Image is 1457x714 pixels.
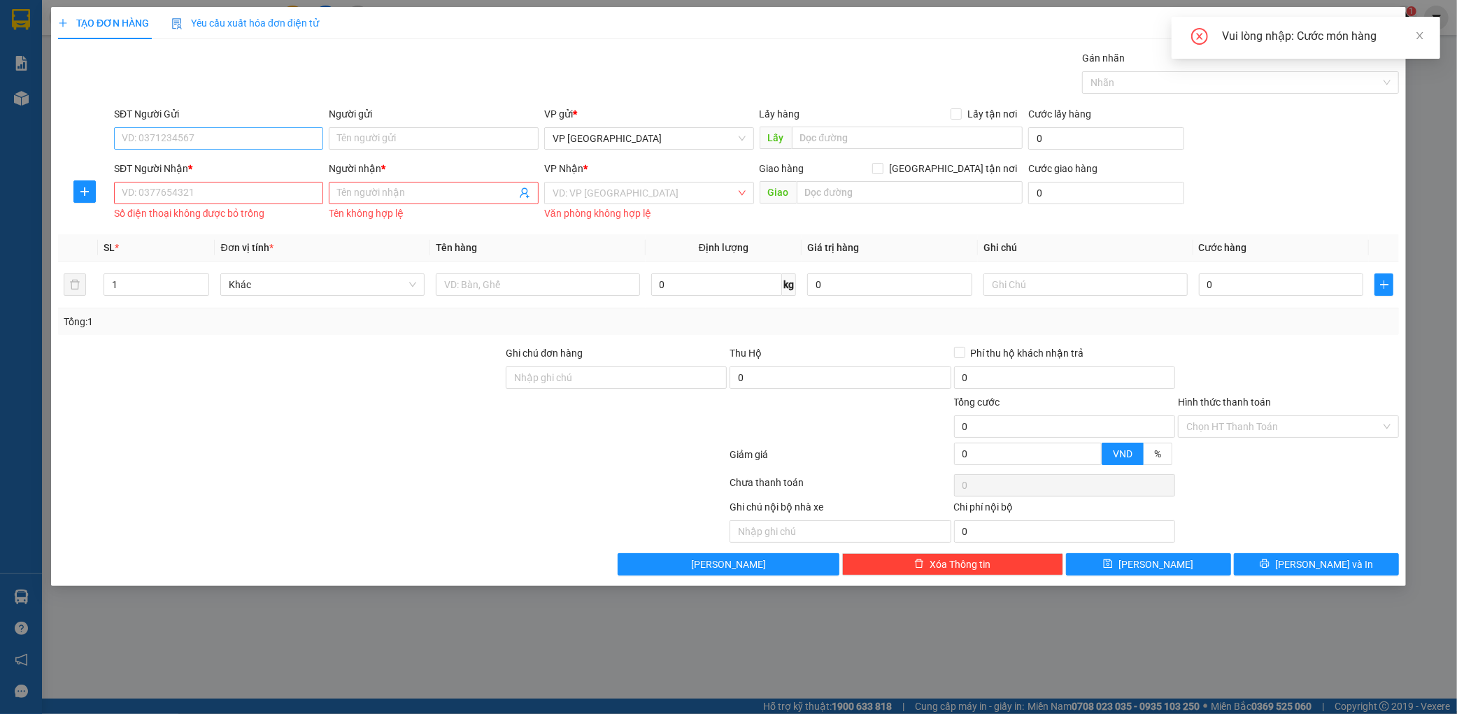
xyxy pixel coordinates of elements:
img: icon [171,18,183,29]
span: Cước hàng [1199,242,1247,253]
button: save[PERSON_NAME] [1066,553,1231,576]
div: 1 Khác - 1 xốp [10,85,251,99]
div: Nhận: Văn phòng Kỳ Anh [146,1,251,31]
span: VND [1113,448,1132,459]
span: Lấy tận nơi [962,106,1023,122]
span: % [1154,448,1161,459]
span: [GEOGRAPHIC_DATA] tận nơi [883,161,1023,176]
span: printer [1260,559,1270,570]
button: Close [1367,7,1406,46]
button: [PERSON_NAME] [618,553,839,576]
span: delete [914,559,924,570]
span: VP Mỹ Đình [553,128,746,149]
div: 0967450988 [146,45,251,64]
button: deleteXóa Thông tin [842,553,1063,576]
div: SĐT Người Nhận [114,161,324,176]
span: Giá trị hàng [807,242,859,253]
button: plus [73,180,96,203]
div: Chưa thanh toán [729,475,953,499]
span: [PERSON_NAME] [1118,557,1193,572]
label: Ghi chú đơn hàng [506,348,583,359]
span: Giao hàng [760,163,804,174]
button: plus [1374,273,1393,296]
span: [PERSON_NAME] và In [1275,557,1373,572]
span: Định lượng [699,242,748,253]
span: user-add [519,187,530,199]
div: Người gửi [329,106,539,122]
label: Cước lấy hàng [1028,108,1091,120]
span: Giao [760,181,797,204]
input: VD: Bàn, Ghế [436,273,640,296]
input: Cước giao hàng [1028,182,1184,204]
span: TẠO ĐƠN HÀNG [58,17,149,29]
input: Ghi Chú [983,273,1188,296]
div: KL: 0kg [10,99,251,113]
span: Phí thu hộ khách nhận trả [965,345,1090,361]
span: plus [58,18,68,28]
input: Ghi chú đơn hàng [506,366,727,389]
input: 0 [807,273,972,296]
span: plus [1375,279,1393,290]
span: close [1415,31,1425,41]
span: Yêu cầu xuất hóa đơn điện tử [171,17,319,29]
label: Hình thức thanh toán [1178,397,1271,408]
input: Nhập ghi chú [730,520,951,543]
span: Đơn vị tính [220,242,273,253]
div: Tổng: 1 [64,314,562,329]
span: [PERSON_NAME] [691,557,766,572]
div: Số điện thoại không được bỏ trống [114,206,324,222]
button: printer[PERSON_NAME] và In [1234,553,1399,576]
span: Tên hàng [436,242,477,253]
input: Dọc đường [792,127,1023,149]
div: Gửi: VP [GEOGRAPHIC_DATA] [10,1,139,31]
span: plus [74,186,95,197]
span: Thu Hộ [730,348,762,359]
div: Văn phòng không hợp lệ [544,206,754,222]
button: delete [64,273,86,296]
span: kg [782,273,796,296]
th: Ghi chú [978,234,1193,262]
span: Lấy hàng [760,108,800,120]
div: kt [146,31,251,45]
div: VP gửi [544,106,754,122]
label: Gán nhãn [1082,52,1125,64]
span: Xóa Thông tin [930,557,990,572]
span: Lấy [760,127,792,149]
input: Dọc đường [797,181,1023,204]
div: Ghi chú nội bộ nhà xe [730,499,951,520]
span: close-circle [1191,28,1208,48]
div: Giảm giá [729,447,953,471]
label: Cước giao hàng [1028,163,1097,174]
div: voi [146,64,251,78]
div: Chi phí nội bộ [954,499,1175,520]
div: Người nhận [329,161,539,176]
input: Cước lấy hàng [1028,127,1184,150]
div: 0363962451 [10,31,139,49]
span: SL [104,242,115,253]
div: SĐT Người Gửi [114,106,324,122]
div: Tên không hợp lệ [329,206,539,222]
span: Khác [229,274,416,295]
span: Tổng cước [954,397,1000,408]
div: Vui lòng nhập: Cước món hàng [1222,28,1423,45]
span: save [1103,559,1113,570]
span: VP Nhận [544,163,583,174]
